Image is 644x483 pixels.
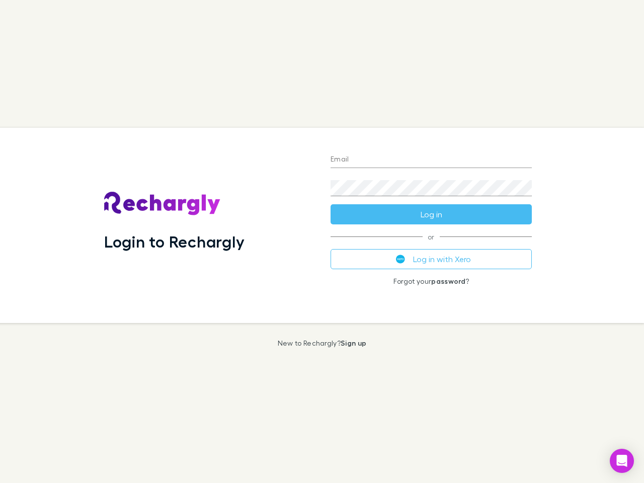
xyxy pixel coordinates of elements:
h1: Login to Rechargly [104,232,245,251]
img: Xero's logo [396,255,405,264]
span: or [331,236,532,237]
button: Log in [331,204,532,224]
p: Forgot your ? [331,277,532,285]
button: Log in with Xero [331,249,532,269]
p: New to Rechargly? [278,339,367,347]
a: Sign up [341,339,366,347]
img: Rechargly's Logo [104,192,221,216]
a: password [431,277,465,285]
div: Open Intercom Messenger [610,449,634,473]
